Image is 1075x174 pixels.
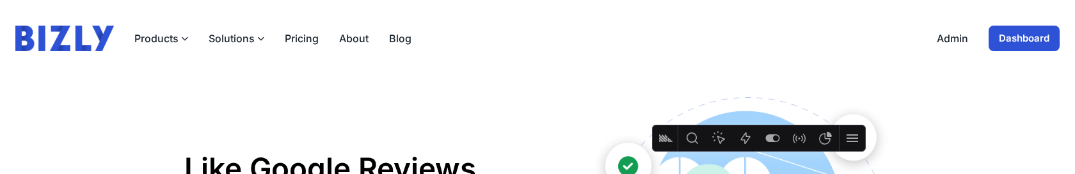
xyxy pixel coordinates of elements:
[937,31,968,46] a: Admin
[285,31,319,46] a: Pricing
[209,31,264,46] button: Solutions
[989,26,1060,51] a: Dashboard
[134,31,188,46] button: Products
[389,31,411,46] a: Blog
[339,31,369,46] a: About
